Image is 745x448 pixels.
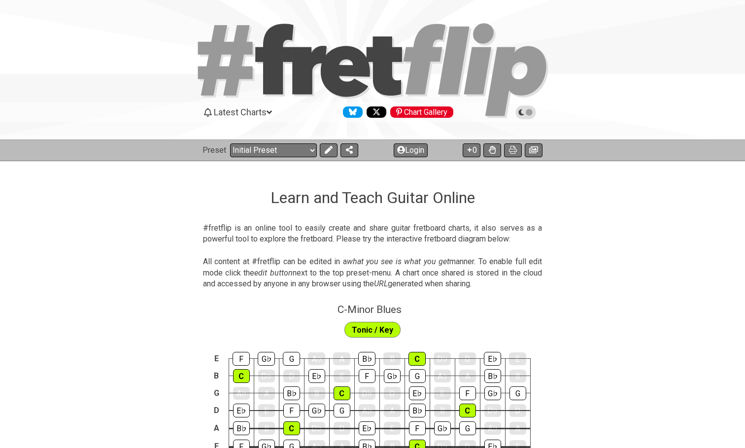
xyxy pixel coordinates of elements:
button: Toggle Dexterity for all fretkits [483,143,501,157]
em: URL [374,279,388,288]
div: A♭ [484,422,501,435]
span: First enable full edit mode to edit [352,323,393,337]
button: Login [394,143,428,157]
div: F [359,369,375,383]
div: G♭ [258,352,275,366]
div: A [258,387,275,400]
em: edit button [254,268,292,277]
div: B [434,404,451,417]
a: Follow #fretflip at Bluesky [339,106,363,118]
div: G [459,421,476,435]
div: A [333,352,350,365]
button: Create image [525,143,542,157]
td: D [210,402,222,419]
div: E [334,370,350,382]
div: A♭ [308,352,325,365]
td: E [210,350,222,367]
div: G [334,404,350,417]
td: B [210,367,222,384]
div: G♭ [484,386,501,400]
div: A♭ [233,387,250,400]
button: Share Preset [340,143,358,157]
div: G♭ [384,369,401,383]
div: B♭ [358,352,375,366]
p: #fretflip is an online tool to easily create and share guitar fretboard charts, it also serves as... [203,223,542,245]
div: C [283,421,300,435]
div: C [334,386,350,400]
div: D♭ [308,422,325,435]
div: B♭ [283,386,300,400]
div: D♭ [359,387,375,400]
div: E♭ [308,369,325,383]
div: B [308,387,325,400]
div: B♭ [484,369,501,383]
div: D♭ [258,370,275,382]
div: D [334,422,350,435]
div: B♭ [233,421,250,435]
button: Print [504,143,522,157]
div: G [409,369,426,383]
div: G [509,386,526,400]
div: D [283,370,300,382]
div: G♭ [308,404,325,417]
p: All content at #fretflip can be edited in a manner. To enable full edit mode click the next to th... [203,256,542,289]
div: F [233,352,250,366]
div: D [459,352,476,365]
div: E♭ [233,404,250,417]
td: G [210,384,222,402]
div: D [509,404,526,417]
div: E♭ [409,386,426,400]
div: E [258,404,275,417]
div: A♭ [434,370,451,382]
div: G♭ [434,421,451,435]
div: A [509,422,526,435]
span: Preset [203,145,226,155]
span: Latest Charts [214,107,267,117]
span: Toggle light / dark theme [520,108,532,117]
a: #fretflip at Pinterest [386,106,453,118]
a: Follow #fretflip at X [363,106,386,118]
div: G [283,352,300,366]
div: D [384,387,401,400]
div: F [459,386,476,400]
div: B♭ [409,404,426,417]
div: C [459,404,476,417]
div: A [384,404,401,417]
div: A [459,370,476,382]
span: C - Minor Blues [338,304,402,315]
div: E♭ [484,352,501,366]
div: C [233,369,250,383]
td: A [210,419,222,437]
div: E [509,352,526,365]
div: D♭ [484,404,501,417]
div: A♭ [359,404,375,417]
div: E [384,422,401,435]
div: F [283,404,300,417]
h1: Learn and Teach Guitar Online [271,188,475,207]
div: C [408,352,426,366]
button: 0 [463,143,480,157]
div: E♭ [359,421,375,435]
div: B [509,370,526,382]
div: E [434,387,451,400]
div: F [409,421,426,435]
button: Edit Preset [320,143,338,157]
div: B [258,422,275,435]
div: B [383,352,401,365]
div: Chart Gallery [390,106,453,118]
div: D♭ [434,352,451,365]
select: Preset [230,143,317,157]
em: what you see is what you get [347,257,450,266]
